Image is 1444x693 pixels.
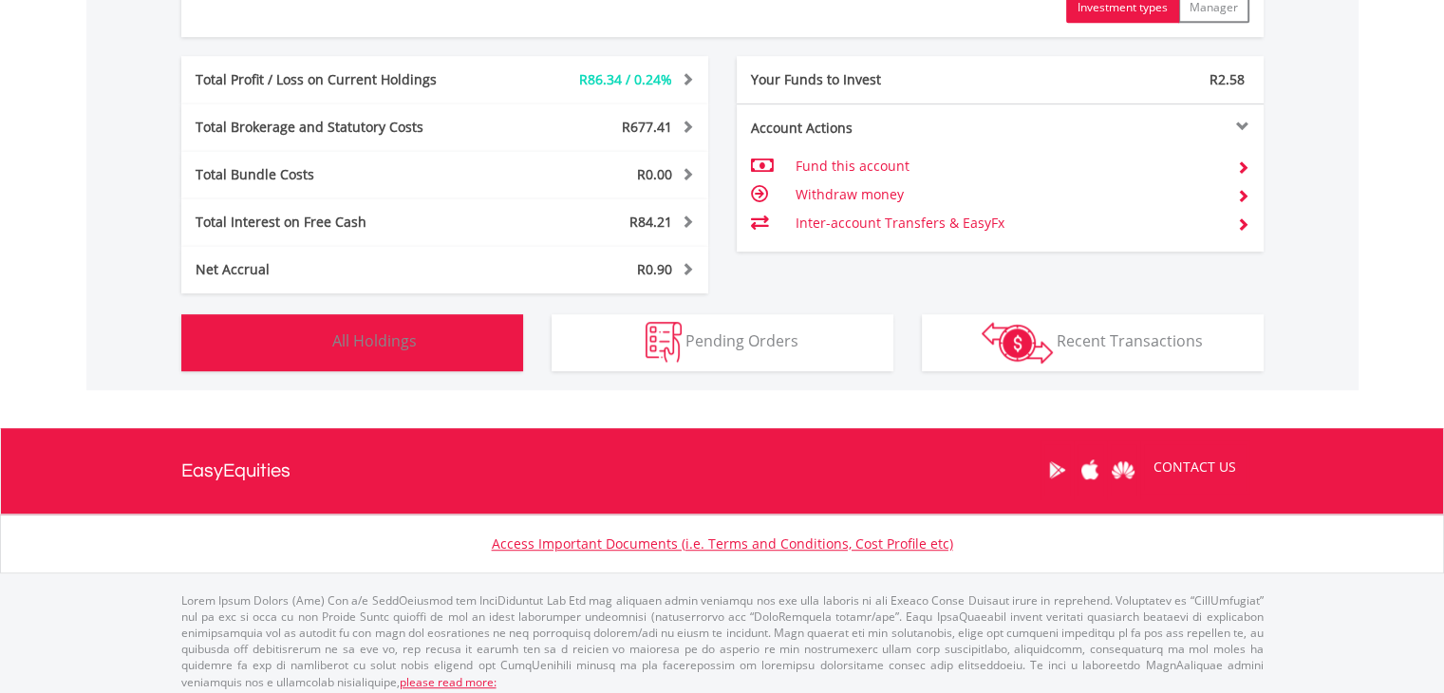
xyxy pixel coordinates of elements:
div: Net Accrual [181,260,489,279]
td: Inter-account Transfers & EasyFx [795,209,1221,237]
a: please read more: [400,674,497,690]
div: Account Actions [737,119,1001,138]
img: pending_instructions-wht.png [646,322,682,363]
a: Google Play [1041,440,1074,499]
span: All Holdings [332,330,417,351]
button: Pending Orders [552,314,893,371]
span: Pending Orders [685,330,798,351]
td: Withdraw money [795,180,1221,209]
a: Apple [1074,440,1107,499]
a: EasyEquities [181,428,291,514]
td: Fund this account [795,152,1221,180]
p: Lorem Ipsum Dolors (Ame) Con a/e SeddOeiusmod tem InciDiduntut Lab Etd mag aliquaen admin veniamq... [181,592,1264,690]
div: Total Brokerage and Statutory Costs [181,118,489,137]
img: transactions-zar-wht.png [982,322,1053,364]
div: Total Bundle Costs [181,165,489,184]
span: R86.34 / 0.24% [579,70,672,88]
button: All Holdings [181,314,523,371]
span: R677.41 [622,118,672,136]
span: R2.58 [1210,70,1245,88]
button: Recent Transactions [922,314,1264,371]
div: Total Interest on Free Cash [181,213,489,232]
a: Access Important Documents (i.e. Terms and Conditions, Cost Profile etc) [492,534,953,553]
div: Your Funds to Invest [737,70,1001,89]
img: holdings-wht.png [288,322,328,363]
span: R0.90 [637,260,672,278]
a: CONTACT US [1140,440,1249,494]
span: R0.00 [637,165,672,183]
span: R84.21 [629,213,672,231]
div: Total Profit / Loss on Current Holdings [181,70,489,89]
span: Recent Transactions [1057,330,1203,351]
a: Huawei [1107,440,1140,499]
